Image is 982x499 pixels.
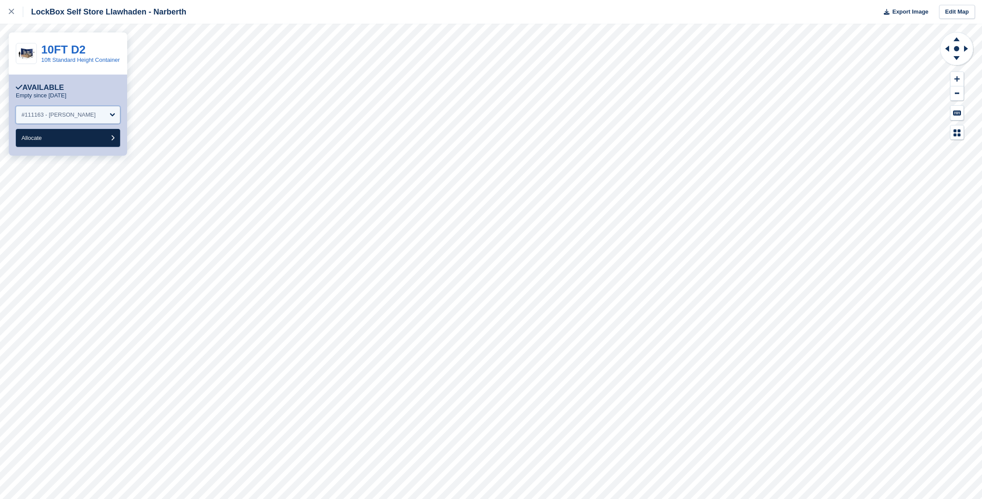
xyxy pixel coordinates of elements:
a: 10FT D2 [41,43,85,56]
button: Allocate [16,129,120,147]
button: Map Legend [950,125,964,140]
button: Zoom Out [950,86,964,101]
button: Keyboard Shortcuts [950,106,964,120]
button: Export Image [879,5,929,19]
p: Empty since [DATE] [16,92,66,99]
span: Allocate [21,135,42,141]
button: Zoom In [950,72,964,86]
a: Edit Map [939,5,975,19]
a: 10ft Standard Height Container [41,57,120,63]
div: #111163 - [PERSON_NAME] [21,110,96,119]
img: 10-ft-container%20(2).jpg [16,46,36,61]
div: Available [16,83,64,92]
div: LockBox Self Store Llawhaden - Narberth [23,7,186,17]
span: Export Image [892,7,928,16]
